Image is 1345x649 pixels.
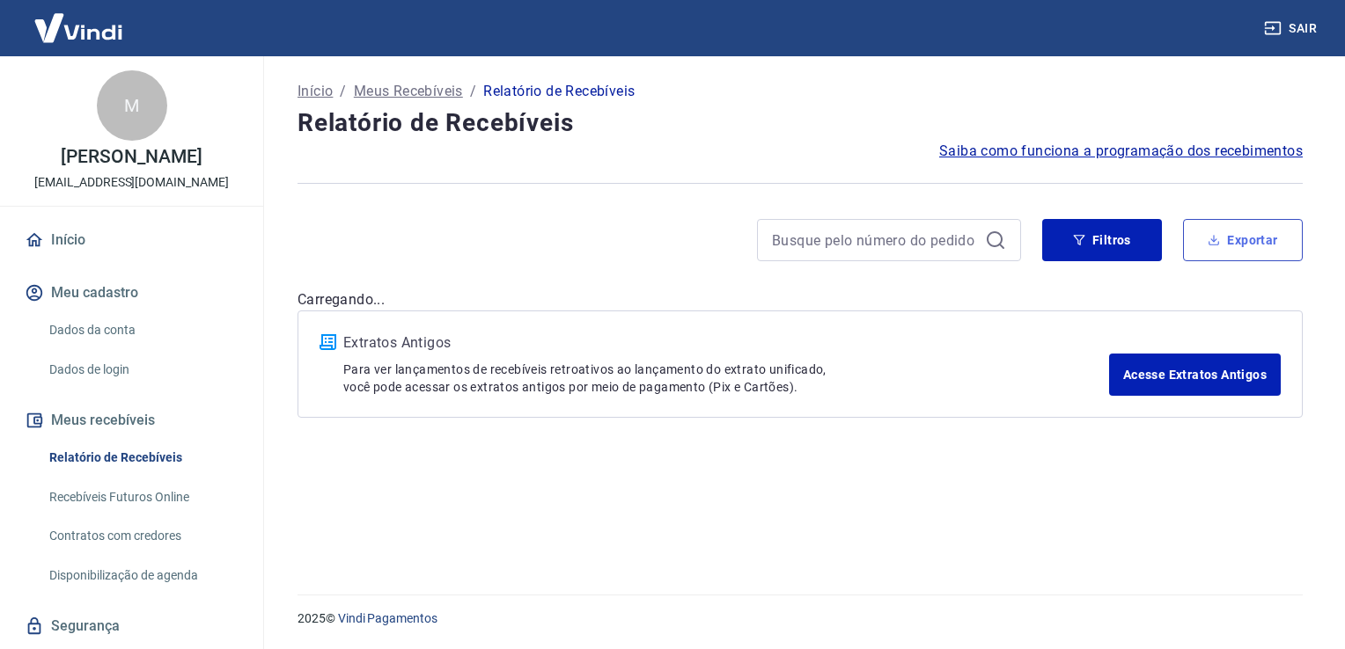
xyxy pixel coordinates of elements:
[298,289,1303,310] p: Carregando...
[298,106,1303,141] h4: Relatório de Recebíveis
[42,312,242,348] a: Dados da conta
[939,141,1303,162] a: Saiba como funciona a programação dos recebimentos
[470,81,476,102] p: /
[343,361,1109,396] p: Para ver lançamentos de recebíveis retroativos ao lançamento do extrato unificado, você pode aces...
[21,1,136,55] img: Vindi
[61,148,202,166] p: [PERSON_NAME]
[320,334,336,350] img: ícone
[772,227,978,253] input: Busque pelo número do pedido
[1260,12,1324,45] button: Sair
[97,70,167,141] div: M
[343,332,1109,354] p: Extratos Antigos
[34,173,229,192] p: [EMAIL_ADDRESS][DOMAIN_NAME]
[1183,219,1303,261] button: Exportar
[21,401,242,440] button: Meus recebíveis
[42,558,242,594] a: Disponibilização de agenda
[338,611,437,625] a: Vindi Pagamentos
[42,440,242,476] a: Relatório de Recebíveis
[42,352,242,388] a: Dados de login
[21,607,242,645] a: Segurança
[21,273,242,312] button: Meu cadastro
[354,81,463,102] a: Meus Recebíveis
[42,479,242,515] a: Recebíveis Futuros Online
[21,221,242,259] a: Início
[298,609,1303,628] p: 2025 ©
[298,81,333,102] a: Início
[42,518,242,554] a: Contratos com credores
[483,81,635,102] p: Relatório de Recebíveis
[1109,354,1281,396] a: Acesse Extratos Antigos
[340,81,346,102] p: /
[1042,219,1162,261] button: Filtros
